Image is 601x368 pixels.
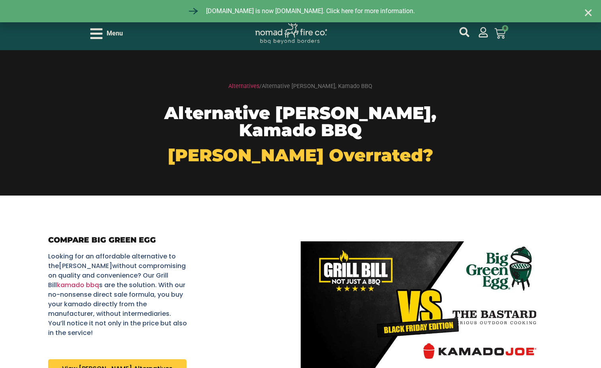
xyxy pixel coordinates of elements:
[48,236,225,244] h2: Compare Big Green Egg
[107,29,123,38] span: Menu
[186,4,415,18] a: [DOMAIN_NAME] is now [DOMAIN_NAME]. Click here for more information.
[126,82,475,91] nav: breadcrumbs
[48,252,189,338] p: Looking for an affordable alternative to the without compromising on quality and convenience? Our...
[485,23,515,44] a: 0
[126,104,475,139] h1: Alternative [PERSON_NAME], Kamado BBQ
[262,83,372,90] span: Alternative [PERSON_NAME], Kamado BBQ
[478,27,488,37] a: mijn account
[459,27,469,37] a: mijn account
[59,261,112,270] strong: [PERSON_NAME]
[502,25,508,31] span: 0
[204,6,415,16] span: [DOMAIN_NAME] is now [DOMAIN_NAME]. Click here for more information.
[228,83,259,90] a: Alternatives
[259,83,262,90] span: /
[583,8,593,18] a: Close
[90,27,123,41] div: Open/Close Menu
[255,23,327,44] img: Nomad Logo
[126,147,475,164] div: [PERSON_NAME] Overrated?
[57,280,99,290] a: kamado bbq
